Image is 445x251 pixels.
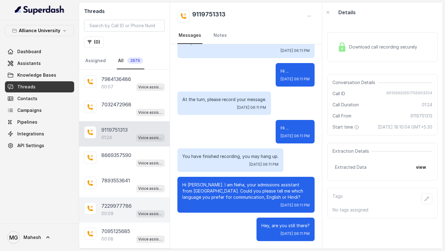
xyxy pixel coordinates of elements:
[15,5,65,15] img: light.svg
[17,96,37,102] span: Contacts
[177,27,315,44] nav: Tabs
[333,148,371,154] span: Extraction Details
[101,202,132,210] p: 7229977786
[101,84,113,90] p: 00:07
[281,203,310,208] span: [DATE] 06:11 PM
[101,126,128,134] p: 9119751313
[5,117,74,128] a: Pipelines
[386,91,432,97] span: 96109992551756903204
[138,160,163,166] p: Voice assistant
[17,119,37,125] span: Pipelines
[9,234,18,241] text: MG
[117,53,144,69] a: All2879
[84,53,107,69] a: Assigned
[138,185,163,192] p: Voice assistant
[5,105,74,116] a: Campaigns
[84,7,165,15] h2: Threads
[101,228,130,235] p: 7095125685
[333,124,360,130] span: Start time
[212,27,228,44] a: Notes
[127,57,143,64] span: 2879
[281,125,310,131] p: Hi ...
[17,49,41,55] span: Dashboard
[19,27,60,34] p: Alliance University
[249,162,278,167] span: [DATE] 06:11 PM
[333,91,345,97] span: Call ID
[101,151,131,159] p: 8669357590
[101,75,131,83] p: 7984136486
[101,211,113,217] p: 00:09
[333,113,351,119] span: Call From
[281,77,310,82] span: [DATE] 06:11 PM
[5,25,74,36] button: Alliance University
[5,46,74,57] a: Dashboard
[5,81,74,92] a: Threads
[23,234,41,240] span: Mahesh
[333,193,343,204] p: Tags
[101,134,112,141] p: 01:24
[17,107,42,113] span: Campaigns
[138,84,163,90] p: Voice assistant
[17,131,44,137] span: Integrations
[281,68,310,74] p: Hi ...
[261,223,310,229] p: Hey, are you still there?
[138,109,163,116] p: Voice assistant
[138,211,163,217] p: Voice assistant
[17,143,44,149] span: API Settings
[84,36,104,48] button: (0)
[84,20,165,32] input: Search by Call ID or Phone Number
[84,53,165,69] nav: Tabs
[138,236,163,242] p: Voice assistant
[192,10,226,22] h2: 9119751313
[337,42,347,52] img: Lock Icon
[281,231,310,236] span: [DATE] 06:11 PM
[17,72,56,78] span: Knowledge Bases
[101,177,130,184] p: 7893553641
[237,105,266,110] span: [DATE] 06:11 PM
[281,134,310,138] span: [DATE] 06:11 PM
[5,140,74,151] a: API Settings
[335,164,367,170] span: Extracted Data
[182,182,310,200] p: Hi [PERSON_NAME]. I am Neha, your admissions assistant from [GEOGRAPHIC_DATA]. Could you please t...
[101,236,113,242] p: 00:08
[182,96,266,103] p: At the turn, please record your message.
[5,58,74,69] a: Assistants
[412,162,430,173] button: view
[177,27,202,44] a: Messages
[349,44,420,50] span: Download call recording securely
[281,48,310,53] span: [DATE] 06:11 PM
[5,70,74,81] a: Knowledge Bases
[333,79,378,86] span: Conversation Details
[338,9,356,16] p: Details
[182,153,278,160] p: You have finished recording, you may hang up.
[5,229,74,246] a: Mahesh
[422,102,432,108] span: 01:24
[410,113,432,119] span: 9119751313
[101,101,131,108] p: 7032472968
[378,124,432,130] span: [DATE] 18:10:04 GMT+5:30
[17,60,41,66] span: Assistants
[5,128,74,139] a: Integrations
[333,102,359,108] span: Call Duration
[17,84,36,90] span: Threads
[333,207,432,213] p: No tags assigned
[5,93,74,104] a: Contacts
[138,135,163,141] p: Voice assistant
